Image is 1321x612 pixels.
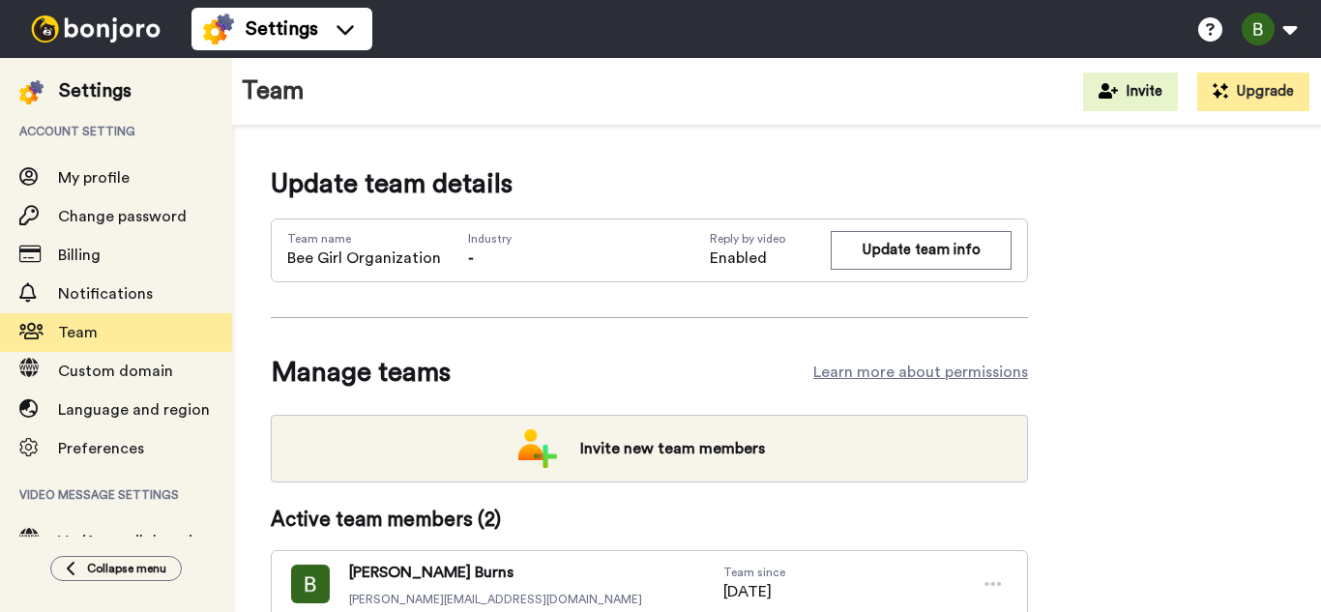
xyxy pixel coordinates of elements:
[565,429,780,468] span: Invite new team members
[50,556,182,581] button: Collapse menu
[291,565,330,603] img: ACg8ocLRnRvOzyskQ05e7hrFFMEsyuVSbd5wrKbl4DuF8ZN59KEIuw=s96-c
[723,580,785,603] span: [DATE]
[271,353,451,392] span: Manage teams
[58,209,187,224] span: Change password
[203,14,234,44] img: settings-colored.svg
[58,286,153,302] span: Notifications
[468,231,512,247] span: Industry
[710,247,831,270] span: Enabled
[242,77,305,105] h1: Team
[58,325,98,340] span: Team
[87,561,166,576] span: Collapse menu
[58,364,173,379] span: Custom domain
[58,534,201,549] span: Verify email domain
[19,80,44,104] img: settings-colored.svg
[518,429,557,468] img: add-team.png
[59,77,132,104] div: Settings
[1083,73,1178,111] button: Invite
[246,15,318,43] span: Settings
[349,561,642,584] span: [PERSON_NAME] Burns
[58,170,130,186] span: My profile
[349,592,642,607] span: [PERSON_NAME][EMAIL_ADDRESS][DOMAIN_NAME]
[813,361,1028,384] a: Learn more about permissions
[23,15,168,43] img: bj-logo-header-white.svg
[287,247,441,270] span: Bee Girl Organization
[1197,73,1309,111] button: Upgrade
[58,248,101,263] span: Billing
[271,164,1028,203] span: Update team details
[468,250,474,266] span: -
[287,231,441,247] span: Team name
[723,565,785,580] span: Team since
[831,231,1012,269] button: Update team info
[710,231,831,247] span: Reply by video
[58,441,144,456] span: Preferences
[58,402,210,418] span: Language and region
[271,506,501,535] span: Active team members ( 2 )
